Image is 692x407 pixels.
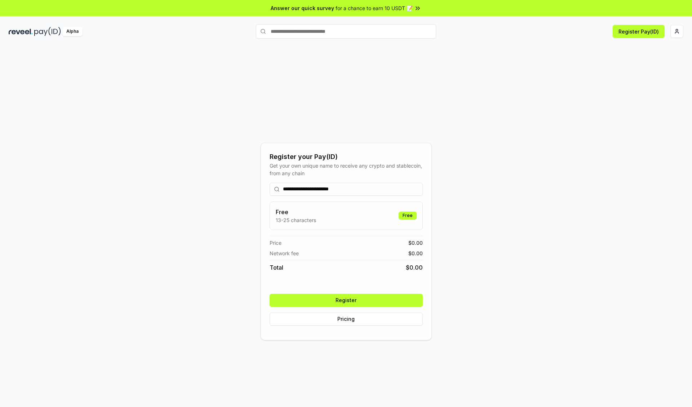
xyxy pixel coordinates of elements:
[34,27,61,36] img: pay_id
[270,162,423,177] div: Get your own unique name to receive any crypto and stablecoin, from any chain
[270,239,281,247] span: Price
[270,152,423,162] div: Register your Pay(ID)
[62,27,83,36] div: Alpha
[276,216,316,224] p: 13-25 characters
[399,212,417,220] div: Free
[270,263,283,272] span: Total
[270,249,299,257] span: Network fee
[271,4,334,12] span: Answer our quick survey
[408,249,423,257] span: $ 0.00
[9,27,33,36] img: reveel_dark
[406,263,423,272] span: $ 0.00
[276,208,316,216] h3: Free
[408,239,423,247] span: $ 0.00
[270,313,423,326] button: Pricing
[270,294,423,307] button: Register
[336,4,413,12] span: for a chance to earn 10 USDT 📝
[613,25,665,38] button: Register Pay(ID)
